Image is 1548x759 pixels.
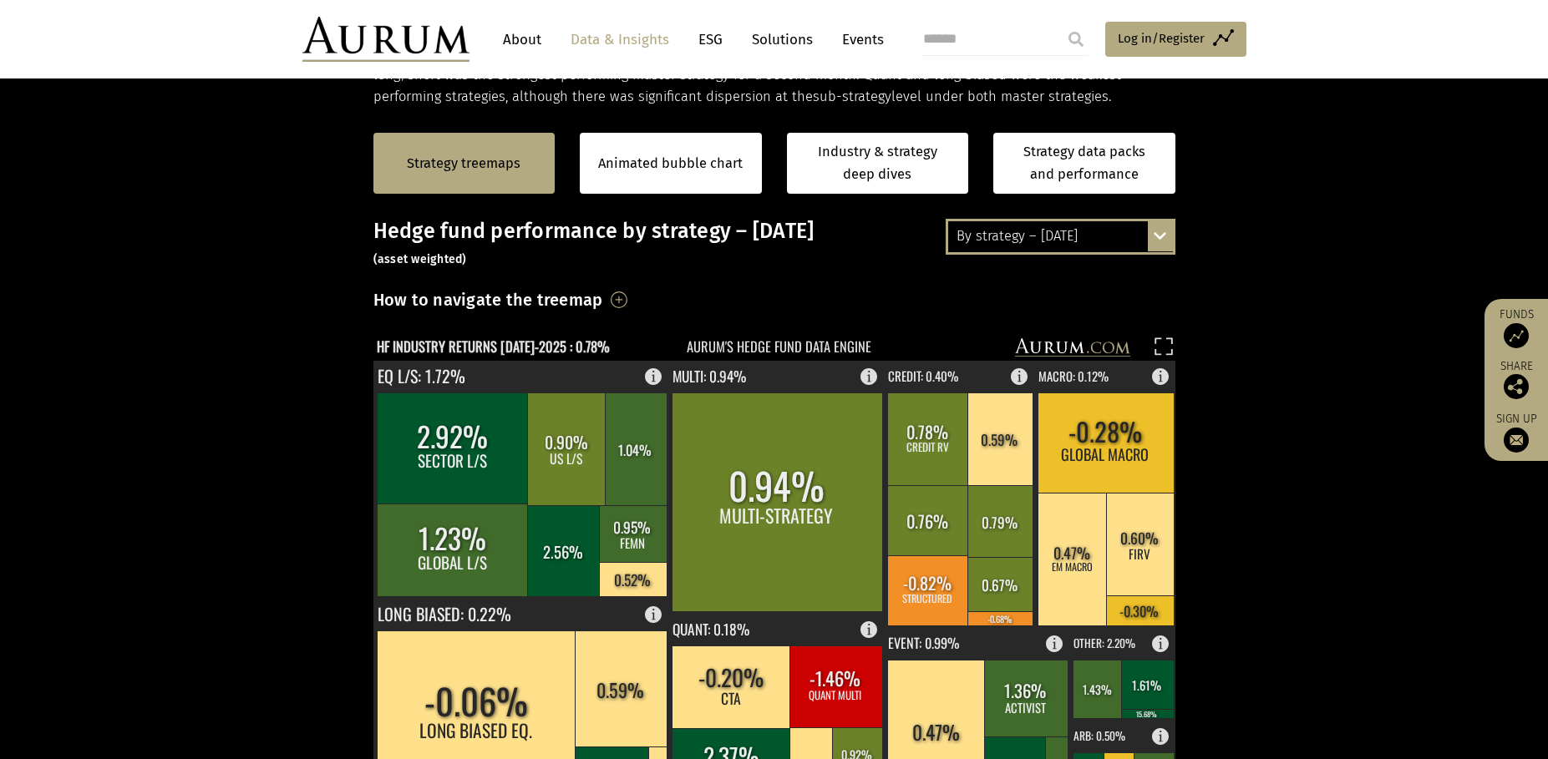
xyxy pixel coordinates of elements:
[1059,23,1093,56] input: Submit
[993,133,1175,194] a: Strategy data packs and performance
[744,24,821,55] a: Solutions
[948,221,1173,251] div: By strategy – [DATE]
[1504,428,1529,453] img: Sign up to our newsletter
[407,153,520,175] a: Strategy treemaps
[834,24,884,55] a: Events
[1504,374,1529,399] img: Share this post
[562,24,678,55] a: Data & Insights
[373,286,603,314] h3: How to navigate the treemap
[1118,28,1205,48] span: Log in/Register
[813,89,891,104] span: sub-strategy
[1105,22,1246,57] a: Log in/Register
[1493,361,1540,399] div: Share
[598,153,743,175] a: Animated bubble chart
[302,17,469,62] img: Aurum
[373,252,467,266] small: (asset weighted)
[1493,307,1540,348] a: Funds
[373,219,1175,269] h3: Hedge fund performance by strategy – [DATE]
[690,24,731,55] a: ESG
[1493,412,1540,453] a: Sign up
[787,133,969,194] a: Industry & strategy deep dives
[495,24,550,55] a: About
[1504,323,1529,348] img: Access Funds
